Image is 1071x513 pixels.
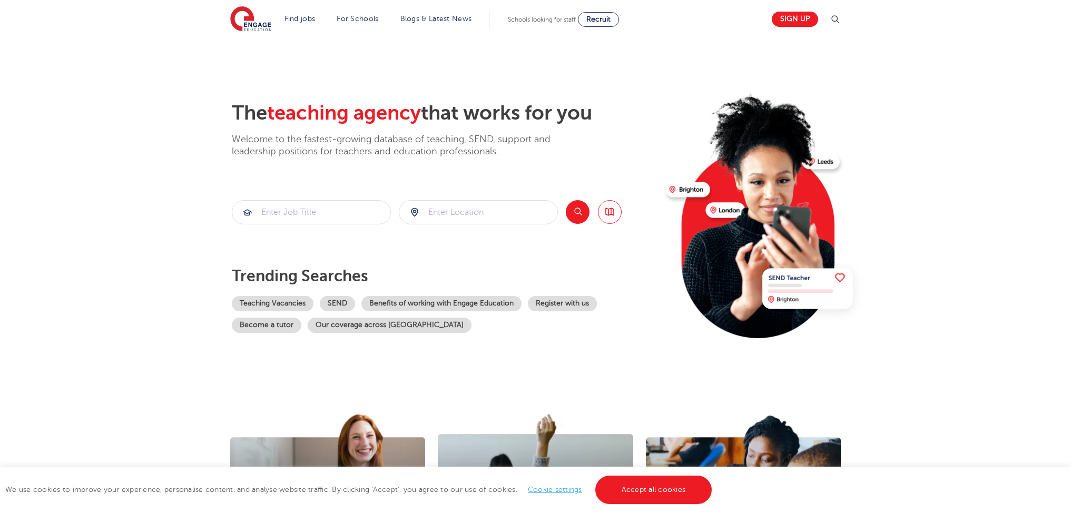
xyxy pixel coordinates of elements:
a: Cookie settings [528,486,582,494]
span: teaching agency [267,102,421,124]
input: Submit [399,201,557,224]
span: We use cookies to improve your experience, personalise content, and analyse website traffic. By c... [5,486,714,494]
a: For Schools [337,15,378,23]
h2: The that works for you [232,101,657,125]
a: Our coverage across [GEOGRAPHIC_DATA] [308,318,471,333]
span: Schools looking for staff [508,16,576,23]
div: Submit [232,200,391,224]
a: Become a tutor [232,318,301,333]
a: Recruit [578,12,619,27]
span: Recruit [586,15,611,23]
a: SEND [320,296,355,311]
a: Teaching Vacancies [232,296,313,311]
a: Benefits of working with Engage Education [361,296,522,311]
img: Engage Education [230,6,271,33]
div: Submit [399,200,558,224]
input: Submit [232,201,390,224]
a: Register with us [528,296,597,311]
a: Sign up [772,12,818,27]
a: Blogs & Latest News [400,15,472,23]
p: Trending searches [232,267,657,285]
button: Search [566,200,589,224]
p: Welcome to the fastest-growing database of teaching, SEND, support and leadership positions for t... [232,133,579,158]
a: Accept all cookies [595,476,712,504]
a: Find jobs [284,15,316,23]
